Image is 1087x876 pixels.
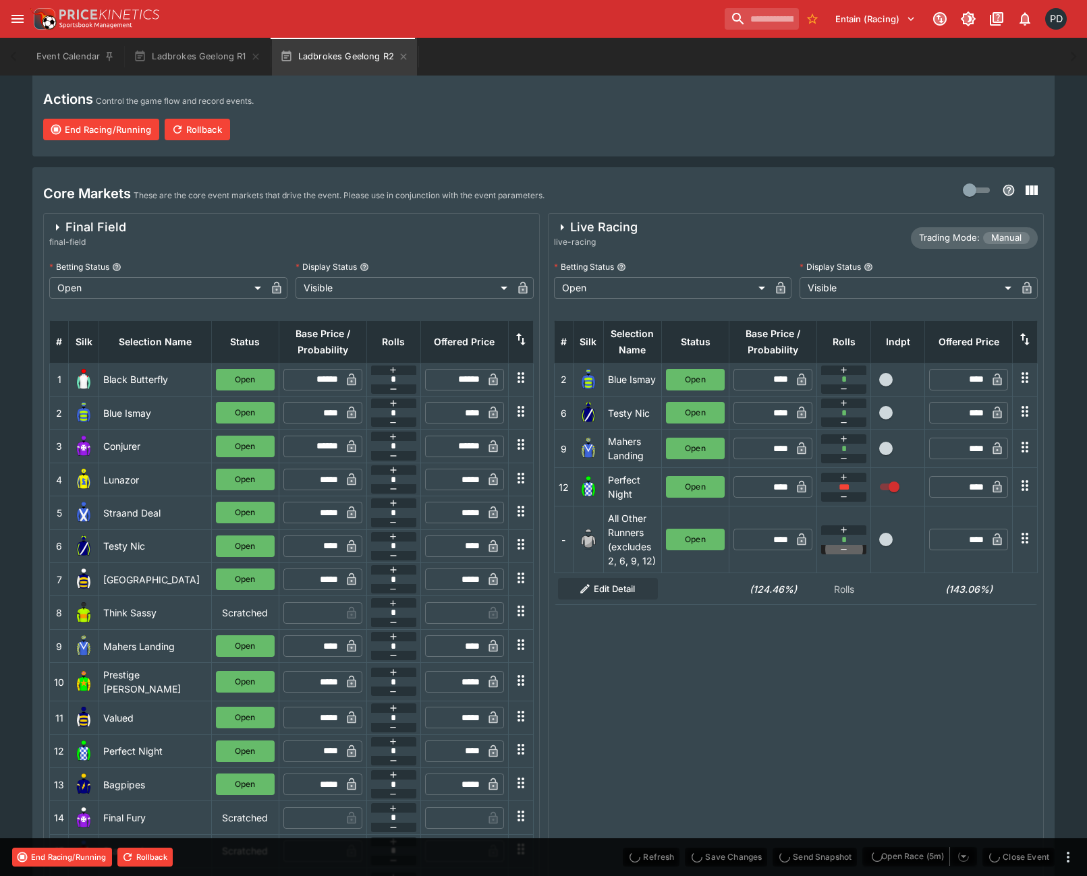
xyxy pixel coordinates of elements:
img: runner 2 [73,402,94,424]
button: Open [216,369,275,390]
img: runner 6 [73,535,94,557]
td: Testy Nic [99,529,212,562]
button: Display Status [360,262,369,272]
td: Perfect Night [99,734,212,767]
button: Documentation [984,7,1009,31]
button: Connected to PK [928,7,952,31]
img: runner 8 [73,602,94,624]
button: Open [666,402,725,424]
button: Ladbrokes Geelong R1 [126,38,269,76]
th: Offered Price [925,320,1013,363]
th: Selection Name [603,320,662,363]
p: Rolls [821,582,867,596]
th: Rolls [817,320,871,363]
td: Think Sassy [99,596,212,629]
td: Testy Nic [603,397,662,430]
img: Sportsbook Management [59,22,132,28]
p: Control the game flow and record events. [96,94,254,108]
td: Black Butterfly [99,363,212,396]
button: End Racing/Running [12,848,112,867]
img: runner 1 [73,369,94,390]
td: 3 [50,430,69,463]
div: Final Field [49,219,126,235]
img: runner 9 [73,635,94,657]
img: blank-silk.png [578,529,599,550]
th: Status [211,320,279,363]
img: PriceKinetics [59,9,159,20]
td: - [554,506,573,573]
td: 10 [50,663,69,701]
td: Blue Ismay [603,363,662,396]
img: PriceKinetics Logo [30,5,57,32]
button: Open [666,476,725,498]
button: Open [216,707,275,728]
h4: Actions [43,90,93,108]
button: Rollback [165,119,230,140]
div: Live Racing [554,219,638,235]
p: Betting Status [49,261,109,272]
h6: (124.46%) [733,582,813,596]
th: Selection Name [99,320,212,363]
button: Betting Status [617,262,626,272]
button: No Bookmarks [802,8,823,30]
th: Silk [573,320,603,363]
p: Display Status [296,261,357,272]
button: Open [216,436,275,457]
th: # [50,320,69,363]
img: runner 9 [578,438,599,459]
button: Open [216,402,275,424]
td: 4 [50,463,69,496]
td: 12 [554,468,573,506]
td: 13 [50,767,69,800]
button: Open [216,535,275,557]
th: Independent [871,320,925,363]
button: Display Status [864,262,873,272]
span: live-racing [554,235,638,249]
div: Paul Dicioccio [1045,8,1067,30]
td: Mahers Landing [603,430,662,468]
button: Open [216,635,275,657]
button: Ladbrokes Geelong R2 [272,38,417,76]
td: All Other Runners (excludes 2, 6, 9, 12) [603,506,662,573]
img: runner 10 [73,671,94,693]
p: These are the core event markets that drive the event. Please use in conjunction with the event p... [134,189,545,202]
td: 6 [554,397,573,430]
img: runner 5 [73,502,94,523]
th: # [554,320,573,363]
button: Open [666,369,725,390]
td: Perfect Night [603,468,662,506]
div: Open [49,277,266,299]
td: 14 [50,801,69,834]
button: Open [666,529,725,550]
th: Offered Price [420,320,508,363]
img: runner 12 [73,740,94,762]
div: split button [862,847,977,866]
button: Open [216,740,275,762]
img: runner 11 [73,707,94,728]
td: 8 [50,596,69,629]
td: 7 [50,563,69,596]
td: Stamped [99,834,212,867]
button: Open [216,671,275,693]
button: open drawer [5,7,30,31]
h6: (143.06%) [929,582,1009,596]
img: runner 6 [578,402,599,424]
th: Silk [69,320,99,363]
button: Open [216,502,275,523]
button: Open [216,568,275,590]
td: Bagpipes [99,767,212,800]
td: 2 [554,363,573,396]
button: Select Tenant [827,8,924,30]
input: search [725,8,799,30]
div: Visible [800,277,1016,299]
td: Conjurer [99,430,212,463]
td: Valued [99,701,212,734]
img: runner 7 [73,568,94,590]
p: Betting Status [554,261,614,272]
td: Lunazor [99,463,212,496]
td: 6 [50,529,69,562]
td: 1 [50,363,69,396]
button: Toggle light/dark mode [956,7,980,31]
td: Straand Deal [99,496,212,529]
div: Visible [296,277,512,299]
